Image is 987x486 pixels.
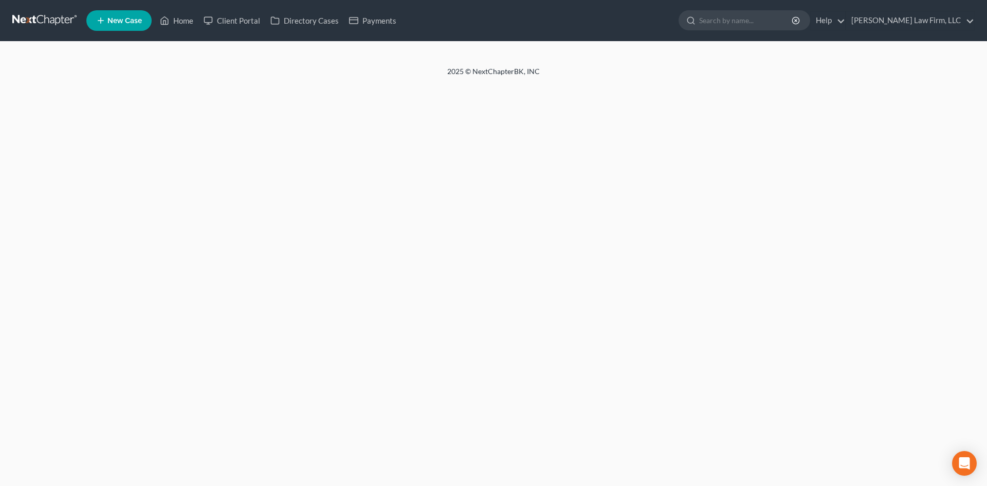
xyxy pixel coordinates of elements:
[344,11,401,30] a: Payments
[846,11,974,30] a: [PERSON_NAME] Law Firm, LLC
[107,17,142,25] span: New Case
[198,11,265,30] a: Client Portal
[200,66,787,85] div: 2025 © NextChapterBK, INC
[699,11,793,30] input: Search by name...
[952,451,977,476] div: Open Intercom Messenger
[811,11,845,30] a: Help
[155,11,198,30] a: Home
[265,11,344,30] a: Directory Cases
